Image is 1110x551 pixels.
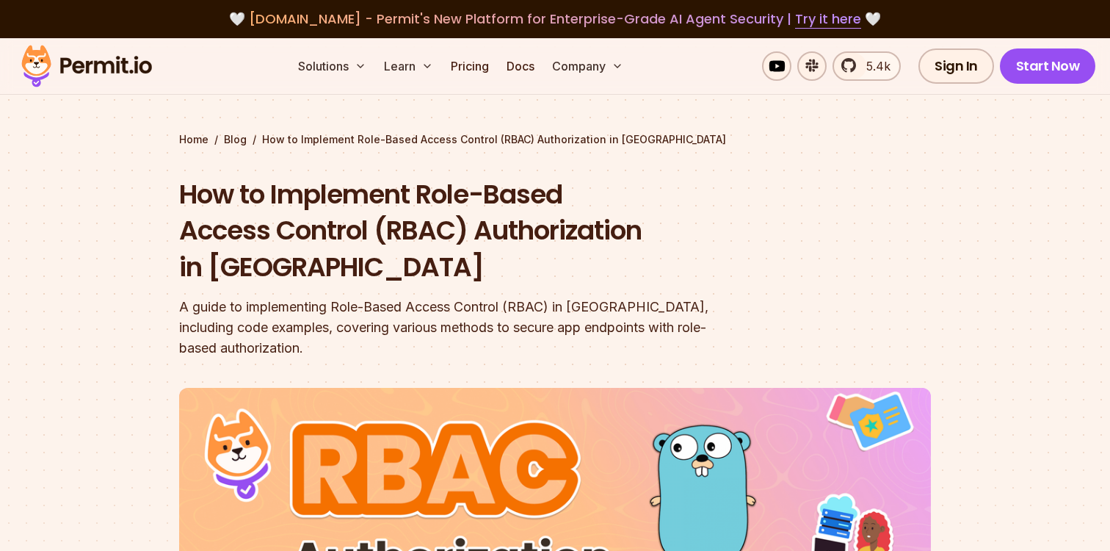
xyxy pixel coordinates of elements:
h1: How to Implement Role-Based Access Control (RBAC) Authorization in [GEOGRAPHIC_DATA] [179,176,743,286]
a: Pricing [445,51,495,81]
div: 🤍 🤍 [35,9,1075,29]
a: Try it here [795,10,861,29]
a: Start Now [1000,48,1096,84]
a: Home [179,132,208,147]
button: Company [546,51,629,81]
div: / / [179,132,931,147]
a: Blog [224,132,247,147]
span: [DOMAIN_NAME] - Permit's New Platform for Enterprise-Grade AI Agent Security | [249,10,861,28]
a: Docs [501,51,540,81]
a: 5.4k [832,51,901,81]
div: A guide to implementing Role-Based Access Control (RBAC) in [GEOGRAPHIC_DATA], including code exa... [179,297,743,359]
button: Solutions [292,51,372,81]
button: Learn [378,51,439,81]
span: 5.4k [857,57,890,75]
img: Permit logo [15,41,159,91]
a: Sign In [918,48,994,84]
